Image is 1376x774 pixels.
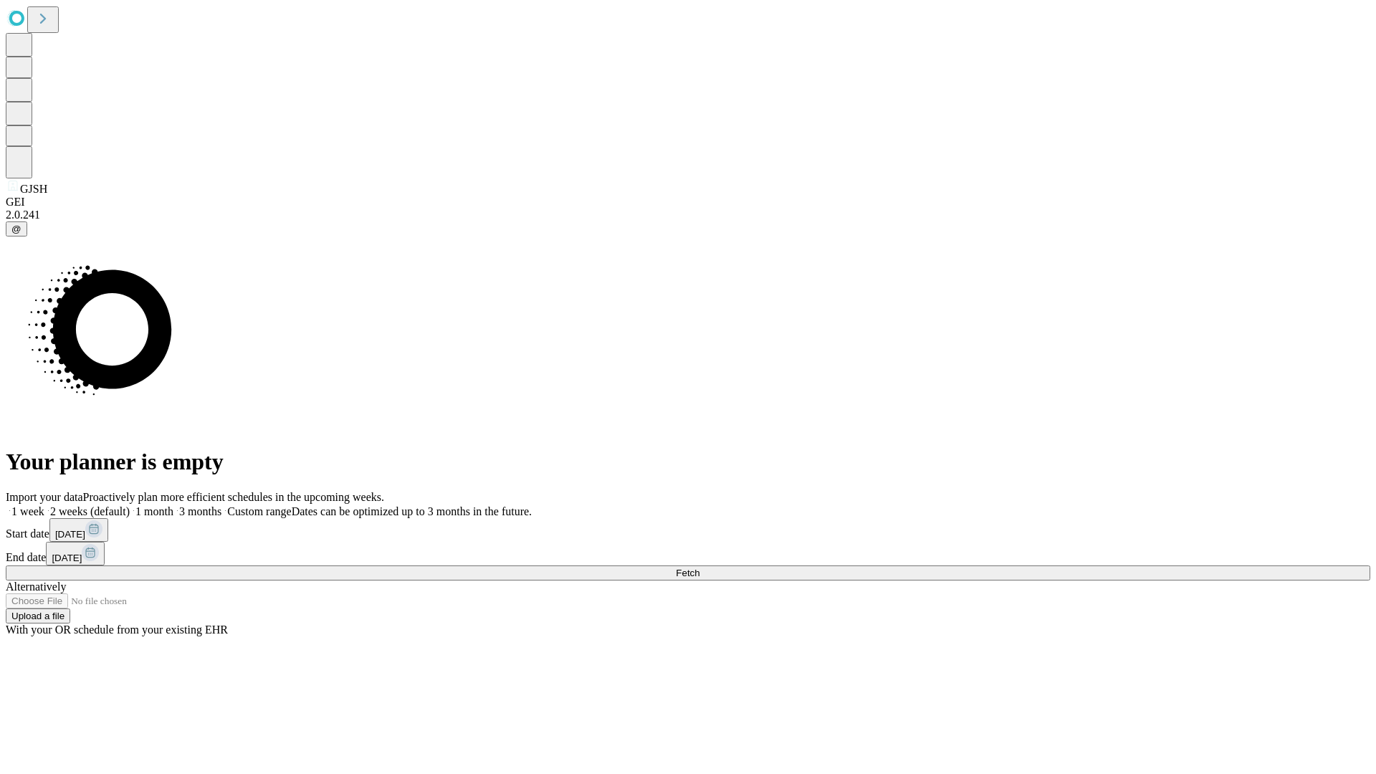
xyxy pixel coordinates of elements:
span: @ [11,224,21,234]
span: Proactively plan more efficient schedules in the upcoming weeks. [83,491,384,503]
span: [DATE] [52,553,82,563]
span: Alternatively [6,580,66,593]
h1: Your planner is empty [6,449,1370,475]
span: Fetch [676,568,699,578]
span: [DATE] [55,529,85,540]
span: Dates can be optimized up to 3 months in the future. [292,505,532,517]
span: 3 months [179,505,221,517]
button: Fetch [6,565,1370,580]
button: Upload a file [6,608,70,623]
span: With your OR schedule from your existing EHR [6,623,228,636]
button: [DATE] [49,518,108,542]
span: 1 month [135,505,173,517]
button: [DATE] [46,542,105,565]
span: 1 week [11,505,44,517]
span: Custom range [227,505,291,517]
div: Start date [6,518,1370,542]
span: 2 weeks (default) [50,505,130,517]
div: 2.0.241 [6,209,1370,221]
div: GEI [6,196,1370,209]
span: GJSH [20,183,47,195]
button: @ [6,221,27,236]
span: Import your data [6,491,83,503]
div: End date [6,542,1370,565]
